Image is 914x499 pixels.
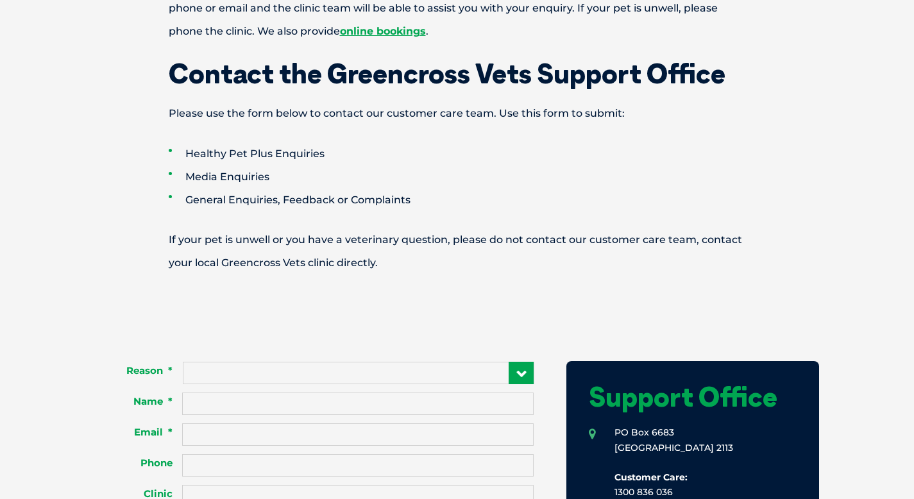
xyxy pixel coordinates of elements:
label: Name [95,395,183,408]
label: Phone [95,457,183,469]
h1: Support Office [589,384,797,410]
li: General Enquiries, Feedback or Complaints [169,189,791,212]
label: Reason [95,364,183,377]
label: Email [95,426,183,439]
a: online bookings [340,25,426,37]
b: Customer Care: [614,471,688,483]
p: If your pet is unwell or you have a veterinary question, please do not contact our customer care ... [124,228,791,275]
li: Media Enquiries [169,165,791,189]
h1: Contact the Greencross Vets Support Office [124,60,791,87]
li: Healthy Pet Plus Enquiries [169,142,791,165]
p: Please use the form below to contact our customer care team. Use this form to submit: [124,102,791,125]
